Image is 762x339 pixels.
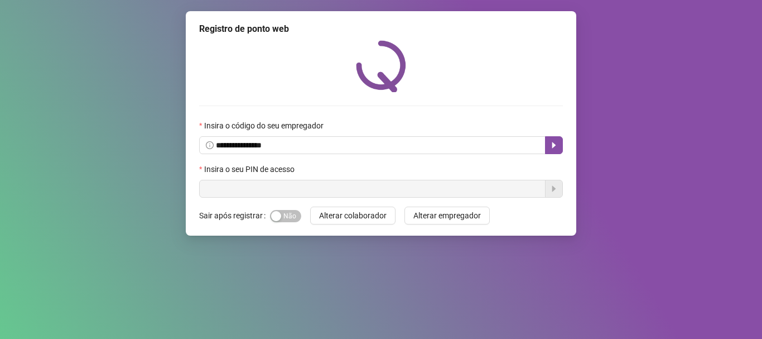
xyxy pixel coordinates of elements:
span: Alterar empregador [413,209,481,222]
span: Alterar colaborador [319,209,387,222]
span: caret-right [549,141,558,150]
button: Alterar empregador [404,207,490,225]
label: Sair após registrar [199,207,270,225]
span: info-circle [206,141,214,149]
button: Alterar colaborador [310,207,396,225]
label: Insira o seu PIN de acesso [199,163,302,175]
label: Insira o código do seu empregador [199,120,331,132]
div: Registro de ponto web [199,22,563,36]
img: QRPoint [356,40,406,92]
